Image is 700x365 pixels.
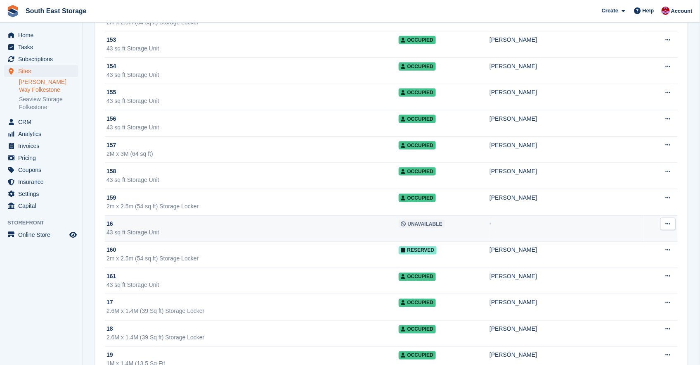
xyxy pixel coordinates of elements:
span: Occupied [399,351,436,360]
span: Insurance [18,176,68,188]
span: Occupied [399,325,436,334]
span: Pricing [18,152,68,164]
a: menu [4,128,78,140]
div: 2m x 2.5m (54 sq ft) Storage Locker [106,18,399,27]
span: Home [18,29,68,41]
span: Analytics [18,128,68,140]
span: Occupied [399,62,436,71]
a: menu [4,164,78,176]
div: 2.6M x 1.4M (39 Sq ft) Storage Locker [106,334,399,342]
div: [PERSON_NAME] [490,298,643,307]
span: Sites [18,65,68,77]
div: [PERSON_NAME] [490,88,643,97]
span: 153 [106,36,116,44]
div: 43 sq ft Storage Unit [106,176,399,184]
a: menu [4,200,78,212]
a: menu [4,29,78,41]
a: menu [4,53,78,65]
div: 43 sq ft Storage Unit [106,281,399,290]
span: Online Store [18,229,68,241]
a: menu [4,65,78,77]
span: Create [602,7,618,15]
img: stora-icon-8386f47178a22dfd0bd8f6a31ec36ba5ce8667c1dd55bd0f319d3a0aa187defe.svg [7,5,19,17]
a: [PERSON_NAME] Way Folkestone [19,78,78,94]
div: 43 sq ft Storage Unit [106,71,399,79]
a: menu [4,140,78,152]
div: [PERSON_NAME] [490,351,643,360]
span: Occupied [399,167,436,176]
span: 18 [106,325,113,334]
div: 2m x 2.5m (54 sq ft) Storage Locker [106,255,399,263]
a: South East Storage [22,4,90,18]
div: [PERSON_NAME] [490,167,643,176]
span: 160 [106,246,116,255]
span: Help [643,7,654,15]
span: Coupons [18,164,68,176]
a: Seaview Storage Folkestone [19,95,78,111]
span: Tasks [18,41,68,53]
div: [PERSON_NAME] [490,246,643,255]
div: [PERSON_NAME] [490,325,643,334]
span: Occupied [399,299,436,307]
span: Subscriptions [18,53,68,65]
span: 161 [106,272,116,281]
span: Occupied [399,273,436,281]
span: 17 [106,298,113,307]
span: Occupied [399,141,436,150]
img: Roger Norris [662,7,670,15]
span: Settings [18,188,68,200]
span: Occupied [399,36,436,44]
a: menu [4,116,78,128]
div: 43 sq ft Storage Unit [106,97,399,105]
span: 154 [106,62,116,71]
div: [PERSON_NAME] [490,115,643,123]
div: [PERSON_NAME] [490,141,643,150]
a: menu [4,176,78,188]
span: 156 [106,115,116,123]
span: Unavailable [399,220,445,228]
div: 43 sq ft Storage Unit [106,44,399,53]
span: Occupied [399,194,436,202]
span: Occupied [399,115,436,123]
a: menu [4,41,78,53]
span: Account [671,7,693,15]
div: 2M x 3M (64 sq ft) [106,150,399,158]
div: 43 sq ft Storage Unit [106,123,399,132]
span: 158 [106,167,116,176]
span: Storefront [7,219,82,227]
a: menu [4,229,78,241]
div: [PERSON_NAME] [490,62,643,71]
span: 157 [106,141,116,150]
span: Occupied [399,88,436,97]
a: menu [4,188,78,200]
a: menu [4,152,78,164]
td: - [490,215,643,242]
span: 16 [106,219,113,228]
span: Invoices [18,140,68,152]
div: [PERSON_NAME] [490,272,643,281]
span: 155 [106,88,116,97]
div: 43 sq ft Storage Unit [106,228,399,237]
div: 2m x 2.5m (54 sq ft) Storage Locker [106,202,399,211]
div: [PERSON_NAME] [490,193,643,202]
span: Reserved [399,246,437,255]
span: 159 [106,193,116,202]
span: 19 [106,351,113,360]
div: 2.6M x 1.4M (39 Sq ft) Storage Locker [106,307,399,316]
div: [PERSON_NAME] [490,36,643,44]
span: Capital [18,200,68,212]
a: Preview store [68,230,78,240]
span: CRM [18,116,68,128]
